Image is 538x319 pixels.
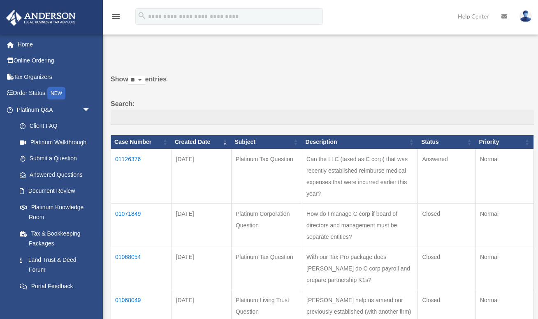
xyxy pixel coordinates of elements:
[128,76,145,85] select: Showentries
[172,247,231,290] td: [DATE]
[111,149,172,204] td: 01126376
[519,10,532,22] img: User Pic
[12,252,99,278] a: Land Trust & Deed Forum
[12,183,99,199] a: Document Review
[172,135,231,149] th: Created Date: activate to sort column ascending
[12,225,99,252] a: Tax & Bookkeeping Packages
[302,247,418,290] td: With our Tax Pro package does [PERSON_NAME] do C corp payroll and prepare partnership K1s?
[302,135,418,149] th: Description: activate to sort column ascending
[12,118,99,134] a: Client FAQ
[302,204,418,247] td: How do I manage C corp if board of directors and management must be separate entities?
[231,204,302,247] td: Platinum Corporation Question
[6,85,103,102] a: Order StatusNEW
[111,14,121,21] a: menu
[231,135,302,149] th: Subject: activate to sort column ascending
[4,10,78,26] img: Anderson Advisors Platinum Portal
[6,69,103,85] a: Tax Organizers
[6,53,103,69] a: Online Ordering
[231,149,302,204] td: Platinum Tax Question
[12,150,99,167] a: Submit a Question
[476,135,534,149] th: Priority: activate to sort column ascending
[111,12,121,21] i: menu
[418,204,476,247] td: Closed
[111,204,172,247] td: 01071849
[418,247,476,290] td: Closed
[111,135,172,149] th: Case Number: activate to sort column ascending
[6,102,99,118] a: Platinum Q&Aarrow_drop_down
[111,247,172,290] td: 01068054
[172,204,231,247] td: [DATE]
[12,166,95,183] a: Answered Questions
[111,74,534,93] label: Show entries
[111,98,534,125] label: Search:
[172,149,231,204] td: [DATE]
[418,149,476,204] td: Answered
[82,102,99,118] span: arrow_drop_down
[476,247,534,290] td: Normal
[12,134,99,150] a: Platinum Walkthrough
[476,204,534,247] td: Normal
[6,36,103,53] a: Home
[111,110,534,125] input: Search:
[12,199,99,225] a: Platinum Knowledge Room
[418,135,476,149] th: Status: activate to sort column ascending
[476,149,534,204] td: Normal
[12,278,99,294] a: Portal Feedback
[231,247,302,290] td: Platinum Tax Question
[137,11,146,20] i: search
[47,87,65,99] div: NEW
[302,149,418,204] td: Can the LLC (taxed as C corp) that was recently established reimburse medical expenses that were ...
